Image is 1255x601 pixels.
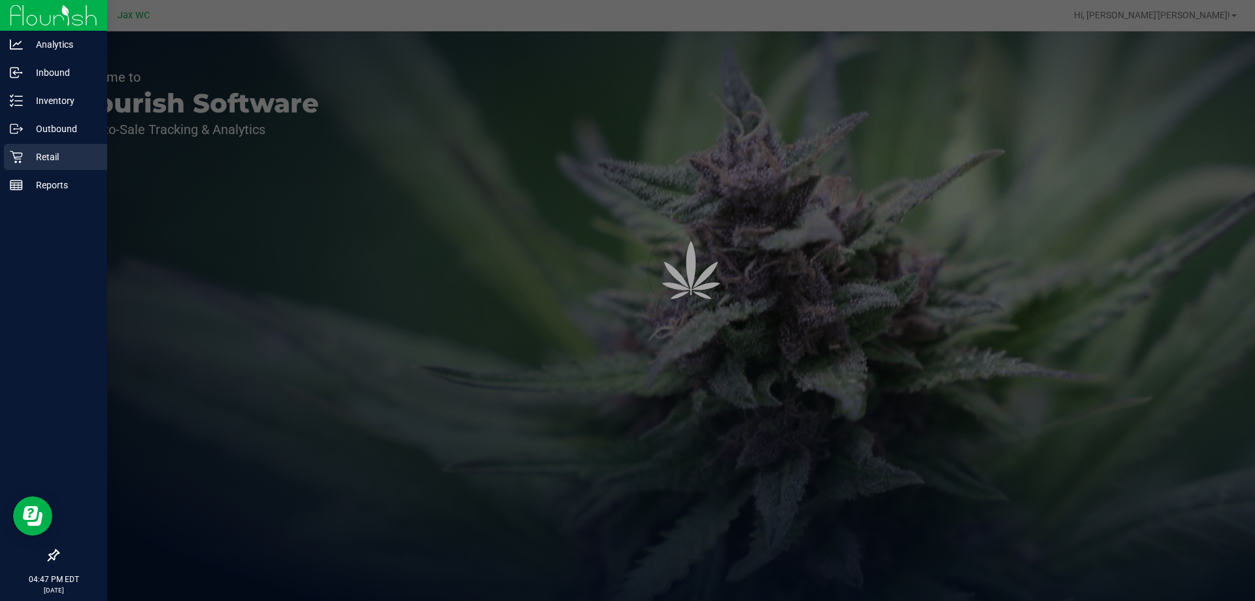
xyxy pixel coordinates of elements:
[6,585,101,595] p: [DATE]
[10,38,23,51] inline-svg: Analytics
[6,574,101,585] p: 04:47 PM EDT
[10,122,23,135] inline-svg: Outbound
[23,121,101,137] p: Outbound
[23,93,101,109] p: Inventory
[13,496,52,536] iframe: Resource center
[23,37,101,52] p: Analytics
[23,177,101,193] p: Reports
[10,94,23,107] inline-svg: Inventory
[10,66,23,79] inline-svg: Inbound
[23,65,101,80] p: Inbound
[23,149,101,165] p: Retail
[10,150,23,163] inline-svg: Retail
[10,179,23,192] inline-svg: Reports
